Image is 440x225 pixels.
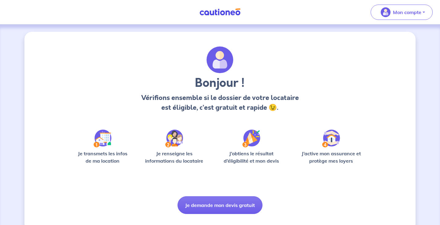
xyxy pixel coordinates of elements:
[381,7,391,17] img: illu_account_valid_menu.svg
[165,130,183,147] img: /static/c0a346edaed446bb123850d2d04ad552/Step-2.svg
[141,150,207,164] p: Je renseigne les informations du locataire
[197,8,243,16] img: Cautioneo
[139,93,300,112] p: Vérifions ensemble si le dossier de votre locataire est éligible, c’est gratuit et rapide 😉.
[139,76,300,90] h3: Bonjour !
[295,150,367,164] p: J’active mon assurance et protège mes loyers
[322,130,340,147] img: /static/bfff1cf634d835d9112899e6a3df1a5d/Step-4.svg
[393,9,421,16] p: Mon compte
[207,46,233,73] img: archivate
[73,150,132,164] p: Je transmets les infos de ma location
[94,130,112,147] img: /static/90a569abe86eec82015bcaae536bd8e6/Step-1.svg
[371,5,433,20] button: illu_account_valid_menu.svgMon compte
[242,130,260,147] img: /static/f3e743aab9439237c3e2196e4328bba9/Step-3.svg
[178,196,262,214] button: Je demande mon devis gratuit
[217,150,286,164] p: J’obtiens le résultat d’éligibilité et mon devis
